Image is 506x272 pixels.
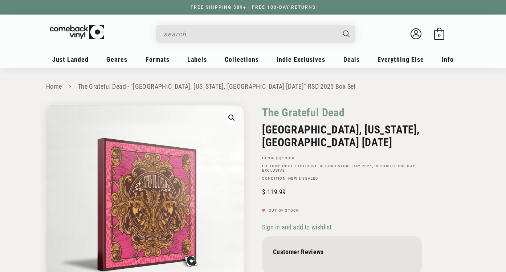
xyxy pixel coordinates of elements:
[46,83,62,90] a: Home
[262,164,422,173] p: Edition: , Record Store Day 2025, Record Store Day Exclusive
[164,27,336,41] input: search
[156,25,355,43] div: Search
[262,123,422,149] h2: [GEOGRAPHIC_DATA], [US_STATE], [GEOGRAPHIC_DATA] [DATE]
[262,188,286,196] span: 119.99
[337,25,356,43] button: Search
[106,56,127,63] span: Genres
[438,33,441,38] span: 0
[282,164,318,168] a: Indie Exclusive
[262,188,265,196] span: $
[262,156,422,160] p: GENRE(S):
[46,81,460,92] nav: breadcrumbs
[343,56,360,63] span: Deals
[262,105,344,120] a: The Grateful Dead
[442,56,454,63] span: Info
[277,56,325,63] span: Indie Exclusives
[262,176,422,181] p: Condition: New & Sealed
[262,223,334,231] button: Sign in and add to wishlist
[146,56,170,63] span: Formats
[262,208,422,213] p: Out of stock
[78,83,356,90] a: The Grateful Dead - "[GEOGRAPHIC_DATA], [US_STATE], [GEOGRAPHIC_DATA] [DATE]" RSD 2025 Box Set
[262,223,331,231] span: Sign in and add to wishlist
[225,56,259,63] span: Collections
[183,5,323,10] a: FREE SHIPPING $89+ | FREE 100-DAY RETURNS
[378,56,424,63] span: Everything Else
[283,156,295,160] a: Rock
[273,248,411,256] p: Customer Reviews
[187,56,207,63] span: Labels
[52,56,89,63] span: Just Landed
